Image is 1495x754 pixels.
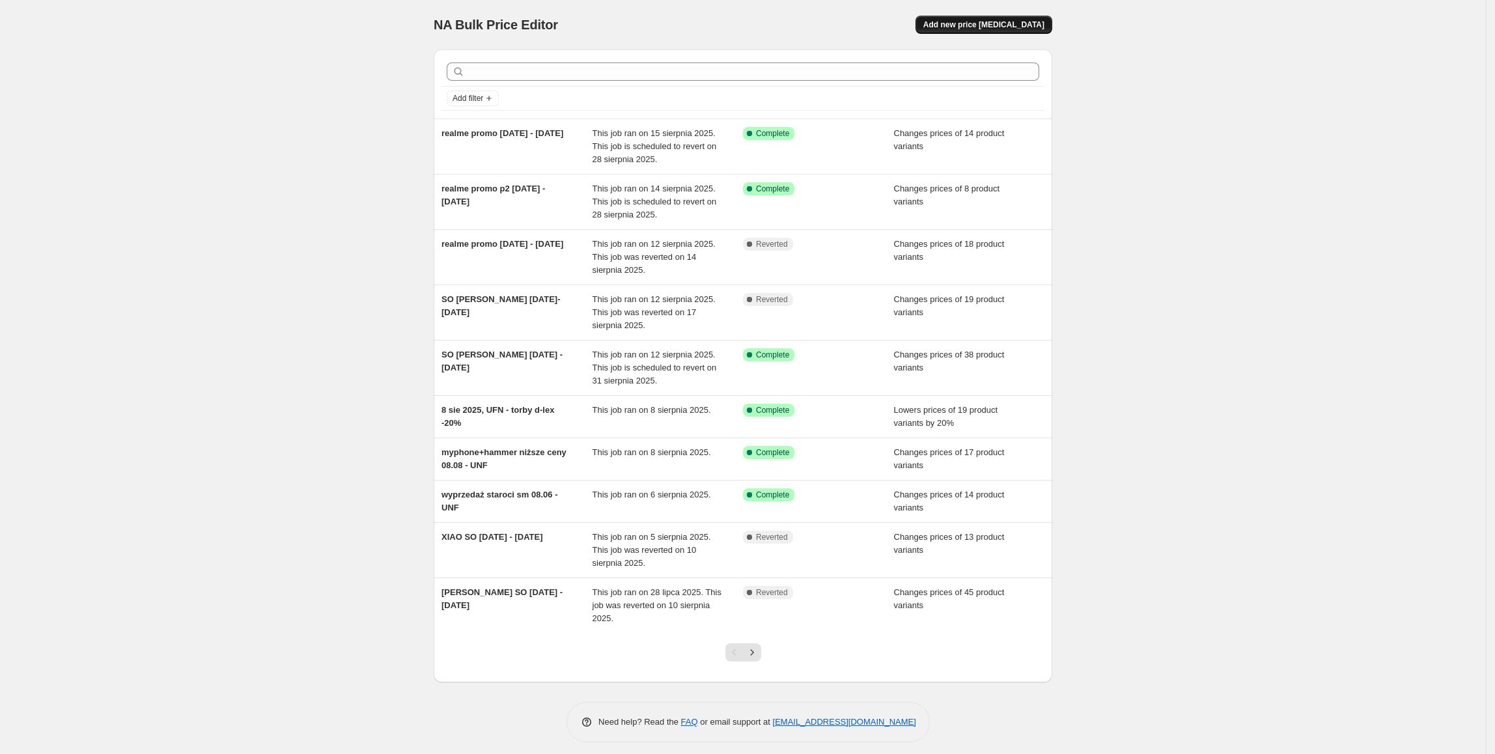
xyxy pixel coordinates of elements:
[593,405,711,415] span: This job ran on 8 sierpnia 2025.
[894,184,1000,206] span: Changes prices of 8 product variants
[681,717,698,727] a: FAQ
[593,128,717,164] span: This job ran on 15 sierpnia 2025. This job is scheduled to revert on 28 sierpnia 2025.
[894,490,1005,512] span: Changes prices of 14 product variants
[593,294,716,330] span: This job ran on 12 sierpnia 2025. This job was reverted on 17 sierpnia 2025.
[756,350,789,360] span: Complete
[756,532,788,542] span: Reverted
[894,350,1005,372] span: Changes prices of 38 product variants
[441,128,563,138] span: realme promo [DATE] - [DATE]
[441,184,545,206] span: realme promo p2 [DATE] - [DATE]
[434,18,558,32] span: NA Bulk Price Editor
[598,717,681,727] span: Need help? Read the
[593,532,711,568] span: This job ran on 5 sierpnia 2025. This job was reverted on 10 sierpnia 2025.
[923,20,1044,30] span: Add new price [MEDICAL_DATA]
[915,16,1052,34] button: Add new price [MEDICAL_DATA]
[756,587,788,598] span: Reverted
[894,587,1005,610] span: Changes prices of 45 product variants
[441,532,543,542] span: XIAO SO [DATE] - [DATE]
[756,447,789,458] span: Complete
[441,587,563,610] span: [PERSON_NAME] SO [DATE] - [DATE]
[894,294,1005,317] span: Changes prices of 19 product variants
[441,490,557,512] span: wyprzedaż staroci sm 08.06 - UNF
[725,643,761,662] nav: Pagination
[756,184,789,194] span: Complete
[593,184,717,219] span: This job ran on 14 sierpnia 2025. This job is scheduled to revert on 28 sierpnia 2025.
[894,447,1005,470] span: Changes prices of 17 product variants
[894,128,1005,151] span: Changes prices of 14 product variants
[894,532,1005,555] span: Changes prices of 13 product variants
[441,350,563,372] span: SO [PERSON_NAME] [DATE] - [DATE]
[441,447,566,470] span: myphone+hammer niższe ceny 08.08 - UNF
[441,294,560,317] span: SO [PERSON_NAME] [DATE]-[DATE]
[593,447,711,457] span: This job ran on 8 sierpnia 2025.
[441,405,554,428] span: 8 sie 2025, UFN - torby d-lex -20%
[756,490,789,500] span: Complete
[593,490,711,499] span: This job ran on 6 sierpnia 2025.
[773,717,916,727] a: [EMAIL_ADDRESS][DOMAIN_NAME]
[894,405,998,428] span: Lowers prices of 19 product variants by 20%
[756,239,788,249] span: Reverted
[698,717,773,727] span: or email support at
[894,239,1005,262] span: Changes prices of 18 product variants
[453,93,483,104] span: Add filter
[593,350,717,385] span: This job ran on 12 sierpnia 2025. This job is scheduled to revert on 31 sierpnia 2025.
[441,239,563,249] span: realme promo [DATE] - [DATE]
[756,294,788,305] span: Reverted
[756,405,789,415] span: Complete
[743,643,761,662] button: Next
[447,91,499,106] button: Add filter
[756,128,789,139] span: Complete
[593,587,722,623] span: This job ran on 28 lipca 2025. This job was reverted on 10 sierpnia 2025.
[593,239,716,275] span: This job ran on 12 sierpnia 2025. This job was reverted on 14 sierpnia 2025.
